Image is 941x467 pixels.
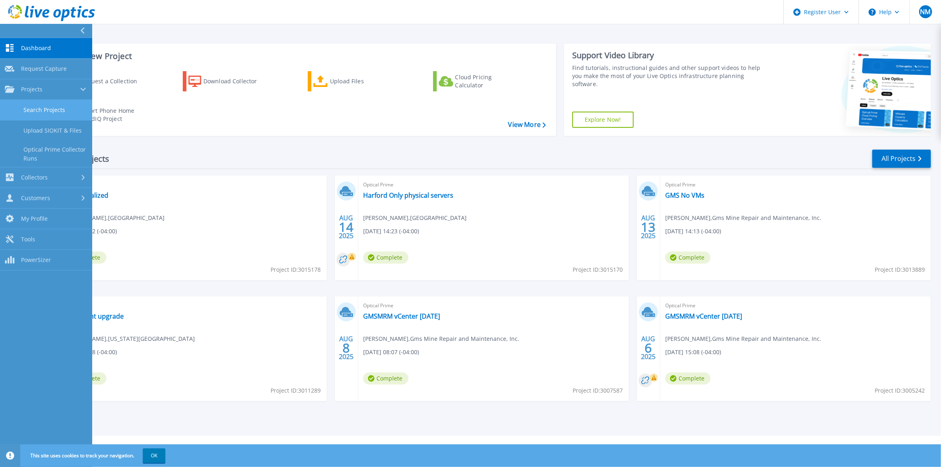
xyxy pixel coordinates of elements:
span: [PERSON_NAME] , [GEOGRAPHIC_DATA] [61,213,165,222]
div: AUG 2025 [338,333,354,363]
button: OK [143,448,165,463]
span: [DATE] 14:23 (-04:00) [363,227,419,236]
span: Optical Prime [363,180,624,189]
div: AUG 2025 [641,212,656,242]
span: NM [920,8,930,15]
span: [PERSON_NAME] , Gms Mine Repair and Maintenance, Inc. [665,334,821,343]
a: Cloud Pricing Calculator [433,71,523,91]
span: 13 [641,224,656,230]
span: Project ID: 3011289 [271,386,321,395]
span: This site uses cookies to track your navigation. [22,448,165,463]
span: Complete [363,372,408,385]
span: [PERSON_NAME] , [US_STATE][GEOGRAPHIC_DATA] [61,334,195,343]
a: GMSMRM vCenter [DATE] [363,312,440,320]
a: All Projects [872,150,931,168]
span: [PERSON_NAME] , Gms Mine Repair and Maintenance, Inc. [665,213,821,222]
span: Complete [363,251,408,264]
span: Project ID: 3007587 [573,386,623,395]
span: Complete [665,372,711,385]
span: [PERSON_NAME] , Gms Mine Repair and Maintenance, Inc. [363,334,519,343]
a: Upload Files [308,71,398,91]
span: 14 [339,224,353,230]
span: Optical Prime [61,180,322,189]
div: AUG 2025 [641,333,656,363]
span: 6 [645,344,652,351]
span: 8 [343,344,350,351]
span: [DATE] 14:13 (-04:00) [665,227,721,236]
a: Explore Now! [572,112,634,128]
span: Projects [21,86,42,93]
span: Optical Prime [61,301,322,310]
span: [DATE] 15:08 (-04:00) [665,348,721,357]
span: Project ID: 3005242 [875,386,925,395]
span: PowerSizer [21,256,51,264]
div: Download Collector [203,73,268,89]
div: Find tutorials, instructional guides and other support videos to help you make the most of your L... [572,64,761,88]
div: Support Video Library [572,50,761,61]
span: [DATE] 08:07 (-04:00) [363,348,419,357]
a: GMSMRM vCenter [DATE] [665,312,742,320]
div: Upload Files [330,73,395,89]
span: Optical Prime [665,180,926,189]
div: AUG 2025 [338,212,354,242]
span: Customers [21,194,50,202]
a: View More [508,121,546,129]
div: Request a Collection [80,73,145,89]
span: Dashboard [21,44,51,52]
span: Collectors [21,174,48,181]
h3: Start a New Project [57,52,546,61]
span: My Profile [21,215,48,222]
span: Optical Prime [363,301,624,310]
span: Project ID: 3015178 [271,265,321,274]
div: Cloud Pricing Calculator [455,73,520,89]
span: Request Capture [21,65,67,72]
span: [PERSON_NAME] , [GEOGRAPHIC_DATA] [363,213,467,222]
div: Import Phone Home CloudIQ Project [79,107,142,123]
span: Optical Prime [665,301,926,310]
a: Compellent upgrade [61,312,124,320]
a: Request a Collection [57,71,148,91]
span: Complete [665,251,711,264]
a: Download Collector [183,71,273,91]
span: Project ID: 3013889 [875,265,925,274]
a: GMS No VMs [665,191,704,199]
span: Tools [21,236,35,243]
a: Harford Only physical servers [363,191,453,199]
span: Project ID: 3015170 [573,265,623,274]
